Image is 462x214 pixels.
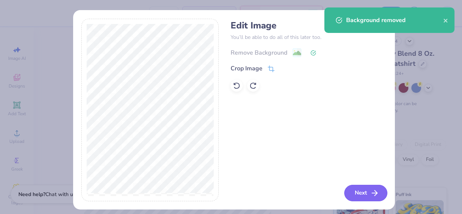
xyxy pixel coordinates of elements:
div: Crop Image [231,64,262,73]
button: Next [344,185,387,201]
button: close [443,16,448,25]
div: Background removed [346,16,443,25]
p: You’ll be able to do all of this later too. [231,33,386,41]
h4: Edit Image [231,20,386,31]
